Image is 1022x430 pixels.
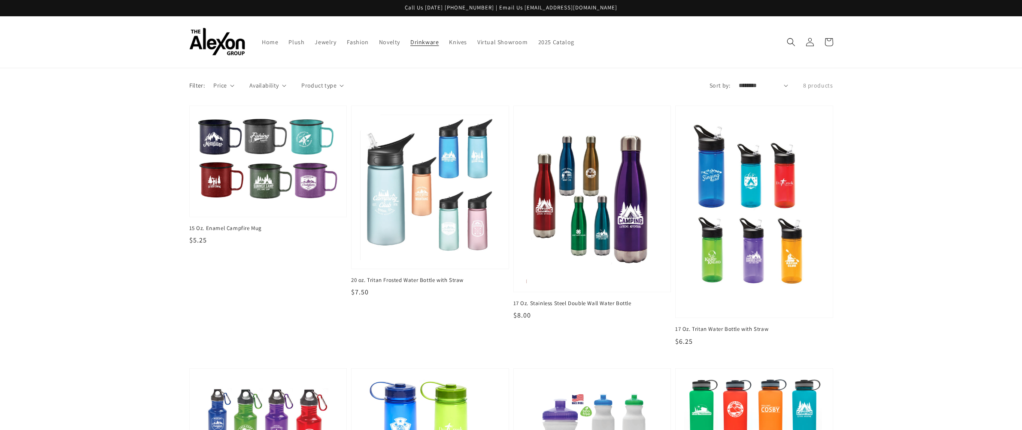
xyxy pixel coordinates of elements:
a: Jewelry [309,33,341,51]
img: 15 Oz. Enamel Campfire Mug [198,115,338,208]
span: Virtual Showroom [477,38,528,46]
img: 17 Oz. Tritan Water Bottle with Straw [684,115,824,309]
span: $7.50 [351,288,369,297]
span: Home [262,38,278,46]
a: 17 Oz. Tritan Water Bottle with Straw 17 Oz. Tritan Water Bottle with Straw $6.25 [675,106,833,347]
span: Novelty [379,38,400,46]
a: Plush [283,33,309,51]
summary: Product type [301,81,344,90]
a: Novelty [374,33,405,51]
span: Jewelry [315,38,336,46]
summary: Search [782,33,801,51]
a: Home [257,33,283,51]
label: Sort by: [710,81,730,90]
p: 8 products [803,81,833,90]
img: The Alexon Group [189,28,245,56]
span: Knives [449,38,467,46]
a: 17 Oz. Stainless Steel Double Wall Water Bottle 17 Oz. Stainless Steel Double Wall Water Bottle $... [513,106,671,321]
span: Price [213,81,227,90]
p: Filter: [189,81,205,90]
a: Knives [444,33,472,51]
a: 2025 Catalog [533,33,579,51]
span: $6.25 [675,337,693,346]
span: 15 Oz. Enamel Campfire Mug [189,224,347,232]
a: Drinkware [405,33,444,51]
span: 2025 Catalog [538,38,574,46]
span: Drinkware [410,38,439,46]
span: Plush [288,38,304,46]
a: Virtual Showroom [472,33,533,51]
img: 17 Oz. Stainless Steel Double Wall Water Bottle [522,115,662,283]
span: $5.25 [189,236,207,245]
a: 20 oz. Tritan Frosted Water Bottle with Straw 20 oz. Tritan Frosted Water Bottle with Straw $7.50 [351,106,509,297]
a: Fashion [342,33,374,51]
span: 20 oz. Tritan Frosted Water Bottle with Straw [351,276,509,284]
summary: Price [213,81,234,90]
span: $8.00 [513,311,531,320]
span: Availability [249,81,279,90]
span: 17 Oz. Stainless Steel Double Wall Water Bottle [513,300,671,307]
span: Fashion [347,38,369,46]
summary: Availability [249,81,286,90]
span: 17 Oz. Tritan Water Bottle with Straw [675,325,833,333]
a: 15 Oz. Enamel Campfire Mug 15 Oz. Enamel Campfire Mug $5.25 [189,106,347,245]
span: Product type [301,81,337,90]
img: 20 oz. Tritan Frosted Water Bottle with Straw [360,115,500,260]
